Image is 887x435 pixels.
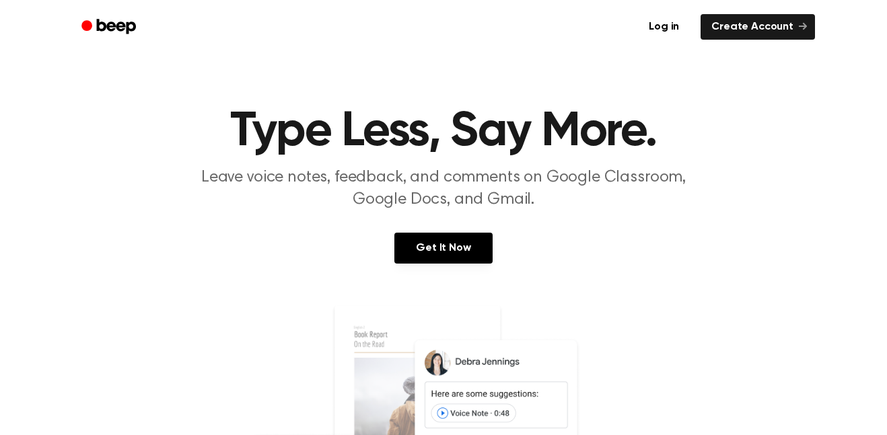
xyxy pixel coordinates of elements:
[394,233,492,264] a: Get It Now
[701,14,815,40] a: Create Account
[185,167,702,211] p: Leave voice notes, feedback, and comments on Google Classroom, Google Docs, and Gmail.
[72,14,148,40] a: Beep
[635,11,693,42] a: Log in
[99,108,788,156] h1: Type Less, Say More.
